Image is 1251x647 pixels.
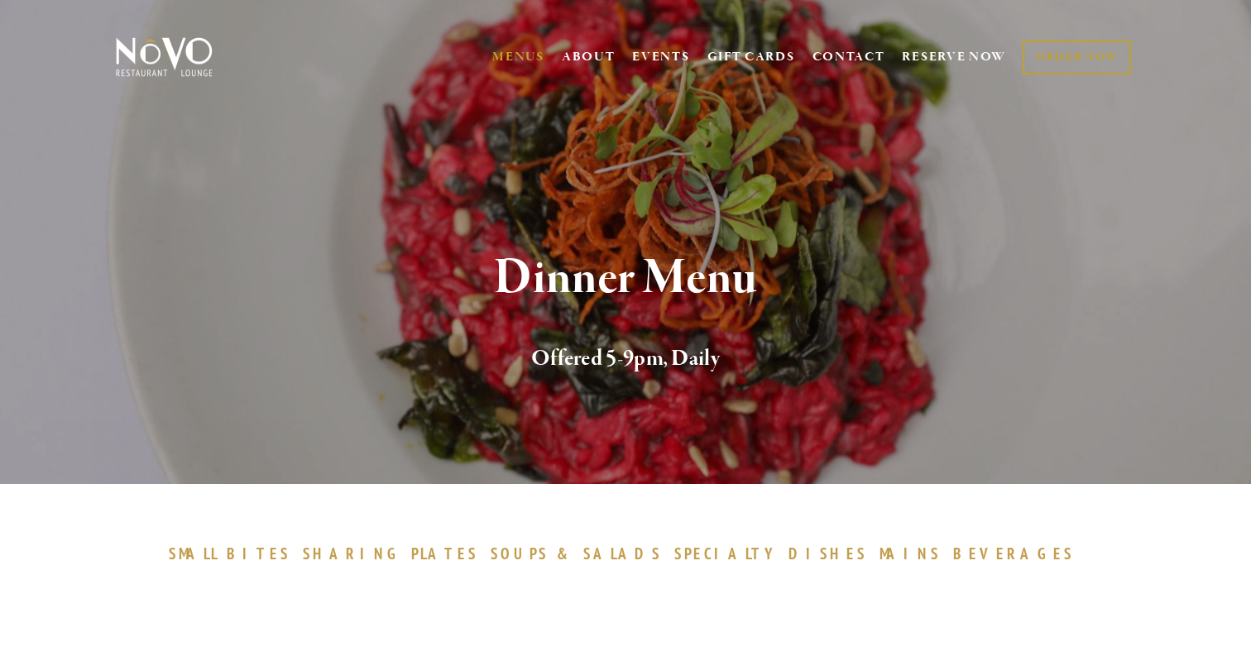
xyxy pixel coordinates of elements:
[143,252,1108,305] h1: Dinner Menu
[632,49,689,65] a: EVENTS
[674,544,780,563] span: SPECIALTY
[143,342,1108,376] h2: Offered 5-9pm, Daily
[674,544,875,563] a: SPECIALTYDISHES
[303,544,404,563] span: SHARING
[788,544,867,563] span: DISHES
[812,41,885,73] a: CONTACT
[562,49,616,65] a: ABOUT
[707,41,795,73] a: GIFT CARDS
[491,544,549,563] span: SOUPS
[113,36,216,78] img: Novo Restaurant &amp; Lounge
[953,544,1082,563] a: BEVERAGES
[227,544,290,563] span: BITES
[902,41,1006,73] a: RESERVE NOW
[411,544,478,563] span: PLATES
[557,544,575,563] span: &
[880,544,950,563] a: MAINS
[169,544,299,563] a: SMALLBITES
[880,544,942,563] span: MAINS
[303,544,486,563] a: SHARINGPLATES
[1023,41,1131,74] a: ORDER NOW
[492,49,544,65] a: MENUS
[169,544,218,563] span: SMALL
[491,544,670,563] a: SOUPS&SALADS
[953,544,1074,563] span: BEVERAGES
[583,544,663,563] span: SALADS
